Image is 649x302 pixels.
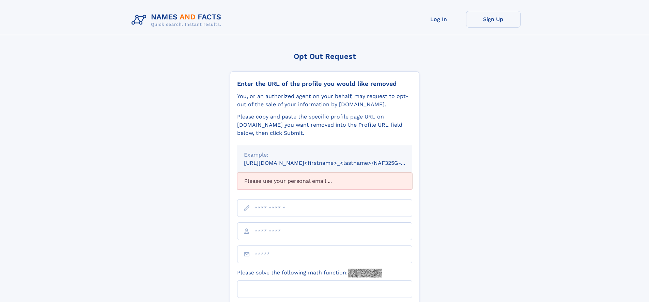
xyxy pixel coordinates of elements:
div: Please use your personal email ... [237,173,412,190]
div: Example: [244,151,405,159]
div: Please copy and paste the specific profile page URL on [DOMAIN_NAME] you want removed into the Pr... [237,113,412,137]
small: [URL][DOMAIN_NAME]<firstname>_<lastname>/NAF325G-xxxxxxxx [244,160,425,166]
img: Logo Names and Facts [129,11,227,29]
div: You, or an authorized agent on your behalf, may request to opt-out of the sale of your informatio... [237,92,412,109]
div: Enter the URL of the profile you would like removed [237,80,412,88]
a: Sign Up [466,11,521,28]
div: Opt Out Request [230,52,419,61]
a: Log In [412,11,466,28]
label: Please solve the following math function: [237,269,382,277]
